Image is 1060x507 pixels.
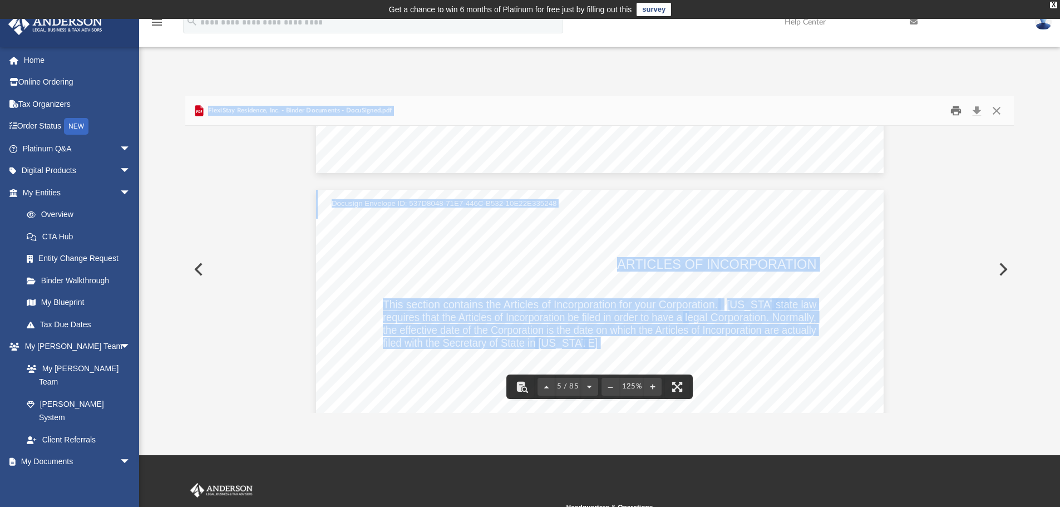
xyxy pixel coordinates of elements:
[510,375,534,399] button: Toggle findbar
[990,254,1014,285] button: Next File
[383,299,718,310] span: This section contains the Articles of Incorporation for your Corporation.
[16,357,136,393] a: My [PERSON_NAME] Team
[8,71,147,93] a: Online Ordering
[150,16,164,29] i: menu
[617,258,816,271] span: ARTICLES OF INCORPORATION
[5,13,106,35] img: Anderson Advisors Platinum Portal
[120,160,142,183] span: arrow_drop_down
[8,93,147,115] a: Tax Organizers
[1035,14,1052,30] img: User Pic
[8,137,147,160] a: Platinum Q&Aarrow_drop_down
[665,375,689,399] button: Enter fullscreen
[776,299,816,310] span: state law
[16,204,147,226] a: Overview
[389,3,632,16] div: Get a chance to win 6 months of Platinum for free just by filling out this
[580,375,598,399] button: Next page
[637,3,671,16] a: survey
[64,118,88,135] div: NEW
[16,313,147,336] a: Tax Due Dates
[383,324,816,336] span: the effective date of the Corporation is the date on which the Articles of Incorporation are actu...
[120,181,142,204] span: arrow_drop_down
[8,336,142,358] a: My [PERSON_NAME] Teamarrow_drop_down
[8,160,147,182] a: Digital Productsarrow_drop_down
[16,248,147,270] a: Entity Change Request
[602,375,619,399] button: Zoom out
[685,312,816,323] span: legal Corporation. Normally,
[185,126,1014,413] div: File preview
[555,383,581,390] span: 5 / 85
[16,292,142,314] a: My Blueprint
[987,102,1007,120] button: Close
[538,337,598,348] span: [US_STATE]
[185,126,1014,413] div: Document Viewer
[8,49,147,71] a: Home
[185,254,210,285] button: Previous File
[538,375,555,399] button: Previous page
[16,269,147,292] a: Binder Walkthrough
[8,181,147,204] a: My Entitiesarrow_drop_down
[967,102,987,120] button: Download
[206,106,392,116] span: FlexiStay Residence, Inc. - Binder Documents - DocuSigned.pdf
[383,337,535,348] span: filed with the Secretary of State in
[555,375,581,399] button: 5 / 85
[1050,2,1057,8] div: close
[150,21,164,29] a: menu
[945,102,967,120] button: Print
[8,451,142,473] a: My Documentsarrow_drop_down
[120,137,142,160] span: arrow_drop_down
[120,336,142,358] span: arrow_drop_down
[188,483,255,498] img: Anderson Advisors Platinum Portal
[186,15,198,27] i: search
[16,225,147,248] a: CTA Hub
[185,96,1014,413] div: Preview
[120,451,142,474] span: arrow_drop_down
[727,299,786,310] span: [US_STATE]
[644,375,662,399] button: Zoom in
[583,337,586,348] span: .
[619,383,644,390] div: Current zoom level
[16,393,142,429] a: [PERSON_NAME] System
[8,115,147,138] a: Order StatusNEW
[332,200,556,207] span: Docusign Envelope ID: 537D8048-71E7-446C-B532-10E22E335248
[16,429,142,451] a: Client Referrals
[383,312,682,323] span: requires that the Articles of Incorporation be filed in order to have a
